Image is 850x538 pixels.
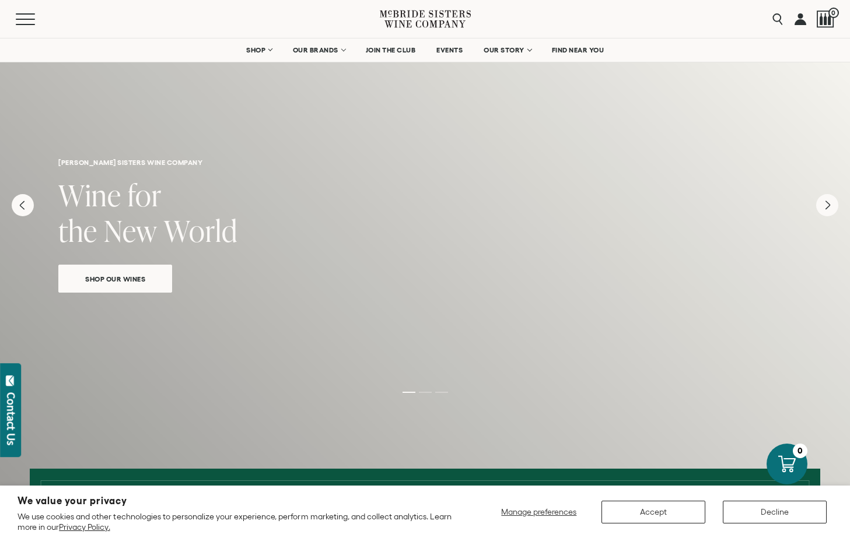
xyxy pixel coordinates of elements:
[552,46,604,54] span: FIND NEAR YOU
[246,46,266,54] span: SHOP
[239,38,279,62] a: SHOP
[429,38,470,62] a: EVENTS
[58,175,121,215] span: Wine
[293,46,338,54] span: OUR BRANDS
[601,501,705,523] button: Accept
[18,511,453,532] p: We use cookies and other technologies to personalize your experience, perform marketing, and coll...
[18,496,453,506] h2: We value your privacy
[58,265,172,293] a: Shop Our Wines
[285,38,352,62] a: OUR BRANDS
[58,210,97,251] span: the
[358,38,424,62] a: JOIN THE CLUB
[419,392,432,393] li: Page dot 2
[723,501,827,523] button: Decline
[484,46,524,54] span: OUR STORY
[793,444,807,458] div: 0
[476,38,538,62] a: OUR STORY
[403,392,415,393] li: Page dot 1
[828,8,839,18] span: 0
[104,210,158,251] span: New
[436,46,463,54] span: EVENTS
[435,392,448,393] li: Page dot 3
[58,159,792,166] h6: [PERSON_NAME] sisters wine company
[128,175,162,215] span: for
[366,46,416,54] span: JOIN THE CLUB
[816,194,838,216] button: Next
[501,507,576,516] span: Manage preferences
[65,272,166,286] span: Shop Our Wines
[16,13,58,25] button: Mobile Menu Trigger
[164,210,237,251] span: World
[5,392,17,445] div: Contact Us
[59,522,110,532] a: Privacy Policy.
[544,38,612,62] a: FIND NEAR YOU
[12,194,34,216] button: Previous
[494,501,584,523] button: Manage preferences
